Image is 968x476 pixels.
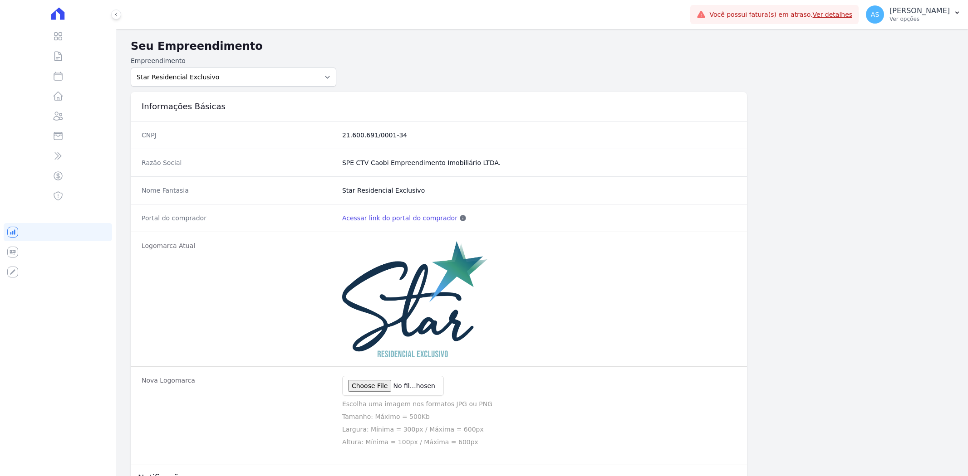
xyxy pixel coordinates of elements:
[131,38,953,54] h2: Seu Empreendimento
[342,437,736,447] p: Altura: Mínima = 100px / Máxima = 600px
[142,214,335,223] dt: Portal do comprador
[342,425,736,434] p: Largura: Mínima = 300px / Máxima = 600px
[889,6,950,15] p: [PERSON_NAME]
[142,241,335,357] dt: Logomarca Atual
[889,15,950,23] p: Ver opções
[142,186,335,195] dt: Nome Fantasia
[871,11,879,18] span: AS
[342,186,736,195] dd: Star Residencial Exclusivo
[342,412,736,421] p: Tamanho: Máximo = 500Kb
[131,56,336,66] label: Empreendimento
[142,376,335,447] dt: Nova Logomarca
[142,131,335,140] dt: CNPJ
[709,10,852,19] span: Você possui fatura(s) em atraso.
[859,2,968,27] button: AS [PERSON_NAME] Ver opções
[142,158,335,167] dt: Razão Social
[342,131,736,140] dd: 21.600.691/0001-34
[342,158,736,167] dd: SPE CTV Caobi Empreendimento Imobiliário LTDA.
[342,399,736,408] p: Escolha uma imagem nos formatos JPG ou PNG
[342,241,487,357] img: Star-Logo-02%20(1).png
[142,101,736,112] h3: Informações Básicas
[813,11,853,18] a: Ver detalhes
[342,214,457,223] a: Acessar link do portal do comprador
